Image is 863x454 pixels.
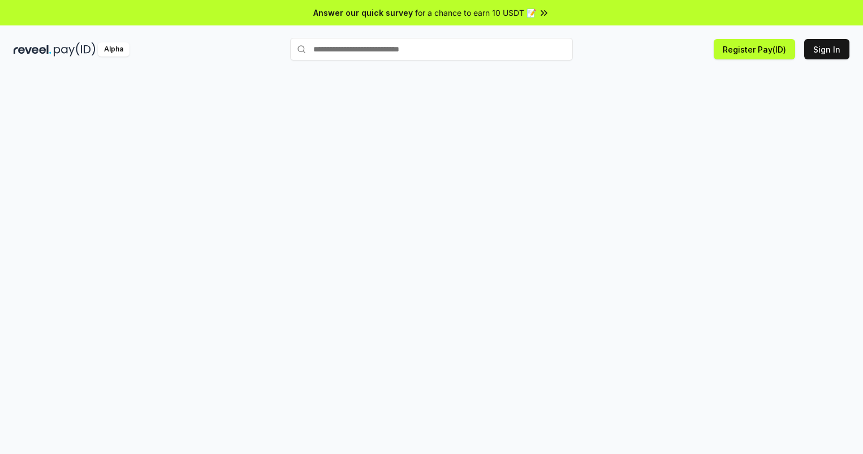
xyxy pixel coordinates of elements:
[415,7,536,19] span: for a chance to earn 10 USDT 📝
[98,42,130,57] div: Alpha
[313,7,413,19] span: Answer our quick survey
[804,39,849,59] button: Sign In
[14,42,51,57] img: reveel_dark
[714,39,795,59] button: Register Pay(ID)
[54,42,96,57] img: pay_id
